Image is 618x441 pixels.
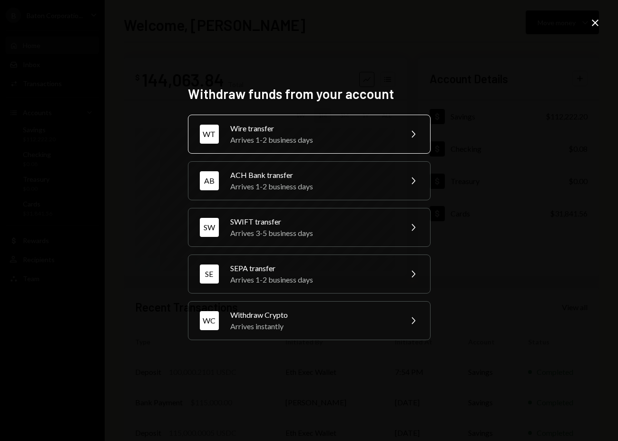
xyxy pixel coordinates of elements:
button: SESEPA transferArrives 1-2 business days [188,255,431,294]
div: SWIFT transfer [230,216,396,227]
div: AB [200,171,219,190]
div: Wire transfer [230,123,396,134]
div: Arrives 1-2 business days [230,274,396,285]
div: Arrives 1-2 business days [230,181,396,192]
button: SWSWIFT transferArrives 3-5 business days [188,208,431,247]
h2: Withdraw funds from your account [188,85,431,103]
div: SW [200,218,219,237]
div: Arrives instantly [230,321,396,332]
div: SEPA transfer [230,263,396,274]
div: WC [200,311,219,330]
div: WT [200,125,219,144]
div: Arrives 3-5 business days [230,227,396,239]
button: ABACH Bank transferArrives 1-2 business days [188,161,431,200]
button: WTWire transferArrives 1-2 business days [188,115,431,154]
div: Withdraw Crypto [230,309,396,321]
div: ACH Bank transfer [230,169,396,181]
div: Arrives 1-2 business days [230,134,396,146]
div: SE [200,265,219,284]
button: WCWithdraw CryptoArrives instantly [188,301,431,340]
